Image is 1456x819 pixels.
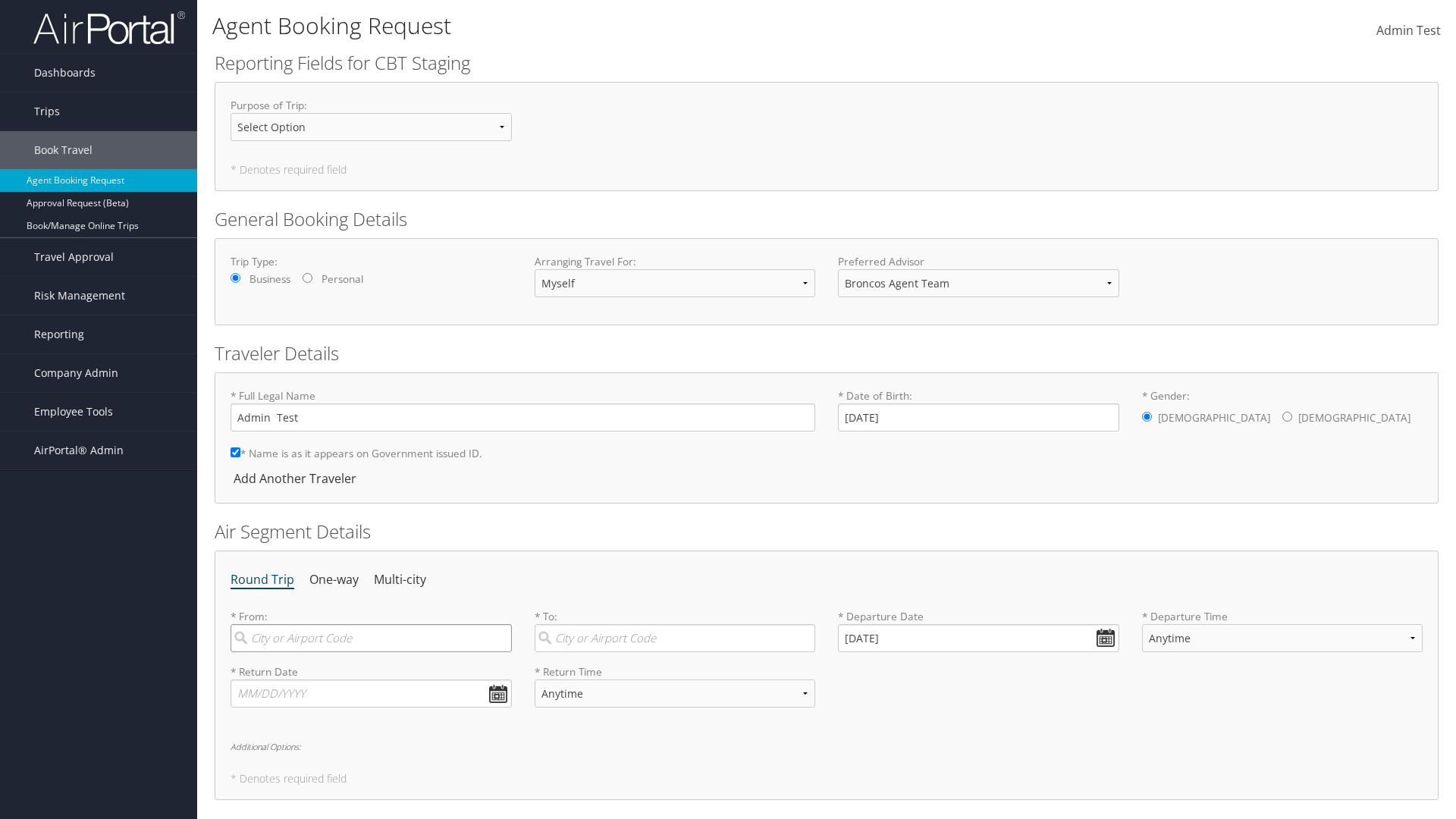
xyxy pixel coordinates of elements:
h2: General Booking Details [215,206,1439,232]
label: Business [249,271,290,287]
input: City or Airport Code [231,624,512,652]
h1: Agent Booking Request [212,10,1031,42]
label: Trip Type: [231,254,512,269]
span: Admin Test [1376,22,1441,39]
img: airportal-logo.png [33,10,185,45]
span: Reporting [34,315,84,353]
li: One-way [309,566,359,594]
label: Arranging Travel For: [535,254,816,269]
label: Personal [322,271,363,287]
span: Travel Approval [34,238,114,276]
input: * Date of Birth: [838,403,1119,431]
label: * Departure Time [1142,609,1423,664]
input: * Name is as it appears on Government issued ID. [231,447,240,457]
span: Trips [34,93,60,130]
div: Add Another Traveler [231,469,364,488]
label: [DEMOGRAPHIC_DATA] [1158,403,1270,432]
h5: * Denotes required field [231,773,1423,784]
label: * To: [535,609,816,652]
input: * Gender:[DEMOGRAPHIC_DATA][DEMOGRAPHIC_DATA] [1142,412,1152,422]
h6: Additional Options: [231,742,1423,751]
label: * Gender: [1142,388,1423,434]
label: * Departure Date [838,609,1119,624]
label: Preferred Advisor [838,254,1119,269]
span: Company Admin [34,354,118,392]
li: Round Trip [231,566,294,594]
span: AirPortal® Admin [34,431,124,469]
select: * Departure Time [1142,624,1423,652]
input: MM/DD/YYYY [231,679,512,708]
label: * Full Legal Name [231,388,815,431]
h2: Traveler Details [215,340,1439,366]
label: * Return Time [535,664,816,679]
span: Book Travel [34,131,93,169]
input: City or Airport Code [535,624,816,652]
h2: Air Segment Details [215,519,1439,544]
input: MM/DD/YYYY [838,624,1119,652]
span: Dashboards [34,54,96,92]
label: * Date of Birth: [838,388,1119,431]
input: * Gender:[DEMOGRAPHIC_DATA][DEMOGRAPHIC_DATA] [1282,412,1292,422]
select: Purpose of Trip: [231,113,512,141]
label: * Return Date [231,664,512,679]
h5: * Denotes required field [231,165,1423,175]
span: Risk Management [34,277,125,315]
label: [DEMOGRAPHIC_DATA] [1298,403,1410,432]
input: * Full Legal Name [231,403,815,431]
a: Admin Test [1376,8,1441,55]
label: * Name is as it appears on Government issued ID. [231,439,482,467]
label: * From: [231,609,512,652]
span: Employee Tools [34,393,113,431]
li: Multi-city [374,566,426,594]
label: Purpose of Trip : [231,98,512,153]
h2: Reporting Fields for CBT Staging [215,50,1439,76]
